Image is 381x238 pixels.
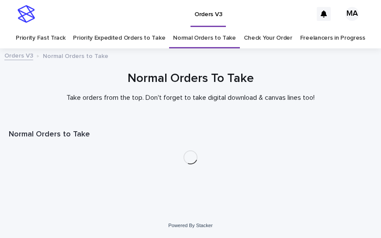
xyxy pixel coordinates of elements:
[168,223,212,228] a: Powered By Stacker
[4,50,33,60] a: Orders V3
[17,5,35,23] img: stacker-logo-s-only.png
[9,71,372,87] h1: Normal Orders To Take
[9,129,372,140] h1: Normal Orders to Take
[16,28,65,48] a: Priority Fast Track
[43,51,108,60] p: Normal Orders to Take
[16,94,365,102] p: Take orders from the top. Don't forget to take digital download & canvas lines too!
[173,28,236,48] a: Normal Orders to Take
[345,7,359,21] div: MA
[244,28,292,48] a: Check Your Order
[73,28,165,48] a: Priority Expedited Orders to Take
[300,28,365,48] a: Freelancers in Progress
